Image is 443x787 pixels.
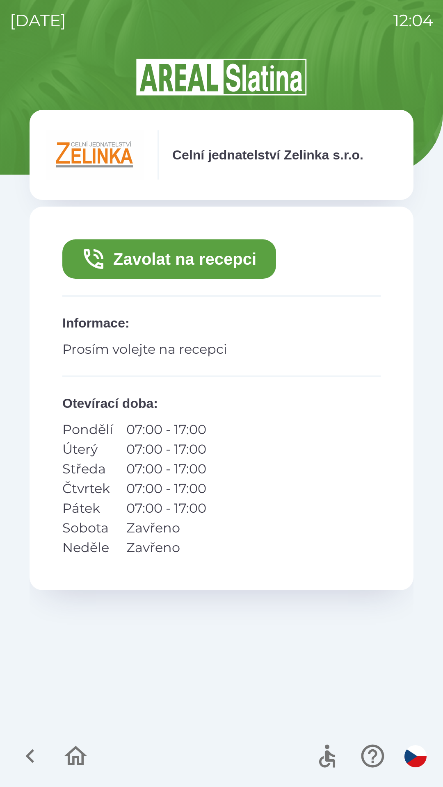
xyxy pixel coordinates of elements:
p: 07:00 - 17:00 [126,479,206,498]
button: Zavolat na recepci [62,239,276,279]
p: Středa [62,459,113,479]
p: Úterý [62,439,113,459]
img: cs flag [404,745,427,767]
p: Neděle [62,538,113,557]
p: Prosím volejte na recepci [62,339,381,359]
p: 12:04 [393,8,433,33]
p: Čtvrtek [62,479,113,498]
p: 07:00 - 17:00 [126,498,206,518]
p: 07:00 - 17:00 [126,439,206,459]
p: Zavřeno [126,518,206,538]
p: Zavřeno [126,538,206,557]
img: Logo [30,57,413,97]
p: Otevírací doba : [62,393,381,413]
p: 07:00 - 17:00 [126,420,206,439]
p: Informace : [62,313,381,333]
p: Pondělí [62,420,113,439]
p: Sobota [62,518,113,538]
p: Pátek [62,498,113,518]
p: [DATE] [10,8,66,33]
p: Celní jednatelství Zelinka s.r.o. [172,145,363,165]
img: e791fe39-6e5c-4488-8406-01cea90b779d.png [46,130,144,180]
p: 07:00 - 17:00 [126,459,206,479]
